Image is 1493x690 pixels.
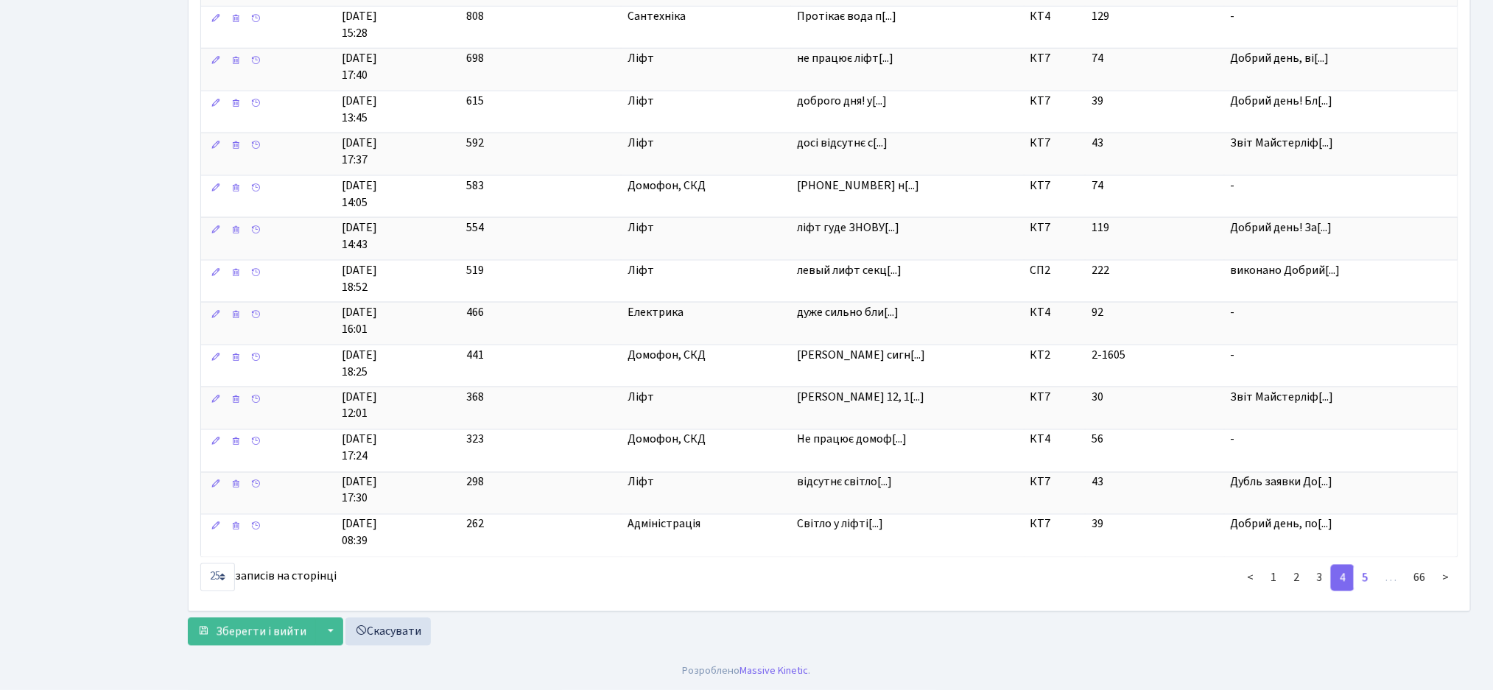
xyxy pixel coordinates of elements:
[342,219,454,253] span: [DATE] 14:43
[1231,8,1452,25] span: -
[1092,93,1103,109] span: 39
[1354,565,1377,591] a: 5
[628,135,785,152] span: Ліфт
[628,177,785,194] span: Домофон, СКД
[628,93,785,110] span: Ліфт
[628,389,785,406] span: Ліфт
[1331,565,1355,591] a: 4
[200,563,337,591] label: записів на сторінці
[342,177,454,211] span: [DATE] 14:05
[342,304,454,338] span: [DATE] 16:01
[1231,516,1333,532] span: Добрий день, по[...]
[1030,8,1081,25] span: КТ4
[342,135,454,169] span: [DATE] 17:37
[1231,347,1452,364] span: -
[1231,50,1329,66] span: Добрий день, ві[...]
[342,262,454,296] span: [DATE] 18:52
[466,177,484,194] span: 583
[1092,474,1103,490] span: 43
[342,50,454,84] span: [DATE] 17:40
[1030,135,1081,152] span: КТ7
[466,93,484,109] span: 615
[342,474,454,508] span: [DATE] 17:30
[797,304,899,320] span: дуже сильно бли[...]
[1231,219,1332,236] span: Добрий день! За[...]
[466,389,484,405] span: 368
[200,563,235,591] select: записів на сторінці
[797,219,899,236] span: ліфт гуде ЗНОВУ[...]
[628,262,785,279] span: Ліфт
[1092,347,1125,363] span: 2-1605
[466,347,484,363] span: 441
[1262,565,1286,591] a: 1
[1434,565,1458,591] a: >
[797,135,888,151] span: досі відсутнє с[...]
[797,432,907,448] span: Не працює домоф[...]
[1030,177,1081,194] span: КТ7
[466,50,484,66] span: 698
[797,177,919,194] span: [PHONE_NUMBER] н[...]
[342,389,454,423] span: [DATE] 12:01
[466,432,484,448] span: 323
[1092,432,1103,448] span: 56
[342,516,454,550] span: [DATE] 08:39
[797,50,893,66] span: не працює ліфт[...]
[342,93,454,127] span: [DATE] 13:45
[1231,93,1333,109] span: Добрий день! Бл[...]
[1405,565,1435,591] a: 66
[1231,389,1334,405] span: Звіт Майстерліф[...]
[1308,565,1332,591] a: 3
[1231,474,1333,490] span: Дубль заявки До[...]
[1092,219,1109,236] span: 119
[1030,262,1081,279] span: СП2
[466,8,484,24] span: 808
[1285,565,1309,591] a: 2
[466,304,484,320] span: 466
[1092,50,1103,66] span: 74
[1030,304,1081,321] span: КТ4
[797,474,892,490] span: відсутнє світло[...]
[1092,516,1103,532] span: 39
[628,219,785,236] span: Ліфт
[1092,304,1103,320] span: 92
[1231,262,1341,278] span: виконано Добрий[...]
[628,516,785,533] span: Адміністрація
[188,618,316,646] button: Зберегти і вийти
[797,93,887,109] span: доброго дня! у[...]
[1092,262,1109,278] span: 222
[466,474,484,490] span: 298
[216,624,306,640] span: Зберегти і вийти
[342,8,454,42] span: [DATE] 15:28
[345,618,431,646] a: Скасувати
[342,347,454,381] span: [DATE] 18:25
[628,432,785,448] span: Домофон, СКД
[628,474,785,491] span: Ліфт
[1030,93,1081,110] span: КТ7
[342,432,454,465] span: [DATE] 17:24
[1231,304,1452,321] span: -
[797,8,896,24] span: Протікає вода п[...]
[1231,432,1452,448] span: -
[1030,516,1081,533] span: КТ7
[797,262,902,278] span: левый лифт секц[...]
[1092,135,1103,151] span: 43
[628,50,785,67] span: Ліфт
[1030,50,1081,67] span: КТ7
[1030,347,1081,364] span: КТ2
[628,347,785,364] span: Домофон, СКД
[1030,474,1081,491] span: КТ7
[1092,389,1103,405] span: 30
[1239,565,1263,591] a: <
[1030,219,1081,236] span: КТ7
[628,8,785,25] span: Сантехніка
[1030,389,1081,406] span: КТ7
[466,219,484,236] span: 554
[466,516,484,532] span: 262
[466,262,484,278] span: 519
[683,663,811,680] div: Розроблено .
[797,516,883,532] span: Світло у ліфті[...]
[1092,177,1103,194] span: 74
[1231,135,1334,151] span: Звіт Майстерліф[...]
[797,347,925,363] span: [PERSON_NAME] сигн[...]
[466,135,484,151] span: 592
